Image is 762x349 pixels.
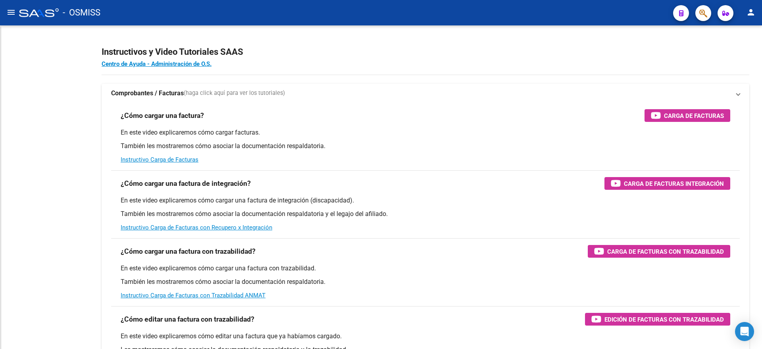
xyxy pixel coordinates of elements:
[121,196,730,205] p: En este video explicaremos cómo cargar una factura de integración (discapacidad).
[121,142,730,150] p: También les mostraremos cómo asociar la documentación respaldatoria.
[102,44,749,60] h2: Instructivos y Video Tutoriales SAAS
[6,8,16,17] mat-icon: menu
[121,224,272,231] a: Instructivo Carga de Facturas con Recupero x Integración
[121,332,730,341] p: En este video explicaremos cómo editar una factura que ya habíamos cargado.
[588,245,730,258] button: Carga de Facturas con Trazabilidad
[585,313,730,326] button: Edición de Facturas con Trazabilidad
[111,89,184,98] strong: Comprobantes / Facturas
[121,178,251,189] h3: ¿Cómo cargar una factura de integración?
[184,89,285,98] span: (haga click aquí para ver los tutoriales)
[121,246,256,257] h3: ¿Cómo cargar una factura con trazabilidad?
[607,247,724,256] span: Carga de Facturas con Trazabilidad
[102,84,749,103] mat-expansion-panel-header: Comprobantes / Facturas(haga click aquí para ver los tutoriales)
[735,322,754,341] div: Open Intercom Messenger
[63,4,100,21] span: - OSMISS
[121,264,730,273] p: En este video explicaremos cómo cargar una factura con trazabilidad.
[746,8,756,17] mat-icon: person
[121,110,204,121] h3: ¿Cómo cargar una factura?
[624,179,724,189] span: Carga de Facturas Integración
[121,314,254,325] h3: ¿Cómo editar una factura con trazabilidad?
[604,177,730,190] button: Carga de Facturas Integración
[604,314,724,324] span: Edición de Facturas con Trazabilidad
[121,278,730,286] p: También les mostraremos cómo asociar la documentación respaldatoria.
[121,292,266,299] a: Instructivo Carga de Facturas con Trazabilidad ANMAT
[102,60,212,67] a: Centro de Ayuda - Administración de O.S.
[121,128,730,137] p: En este video explicaremos cómo cargar facturas.
[121,156,198,163] a: Instructivo Carga de Facturas
[664,111,724,121] span: Carga de Facturas
[121,210,730,218] p: También les mostraremos cómo asociar la documentación respaldatoria y el legajo del afiliado.
[645,109,730,122] button: Carga de Facturas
